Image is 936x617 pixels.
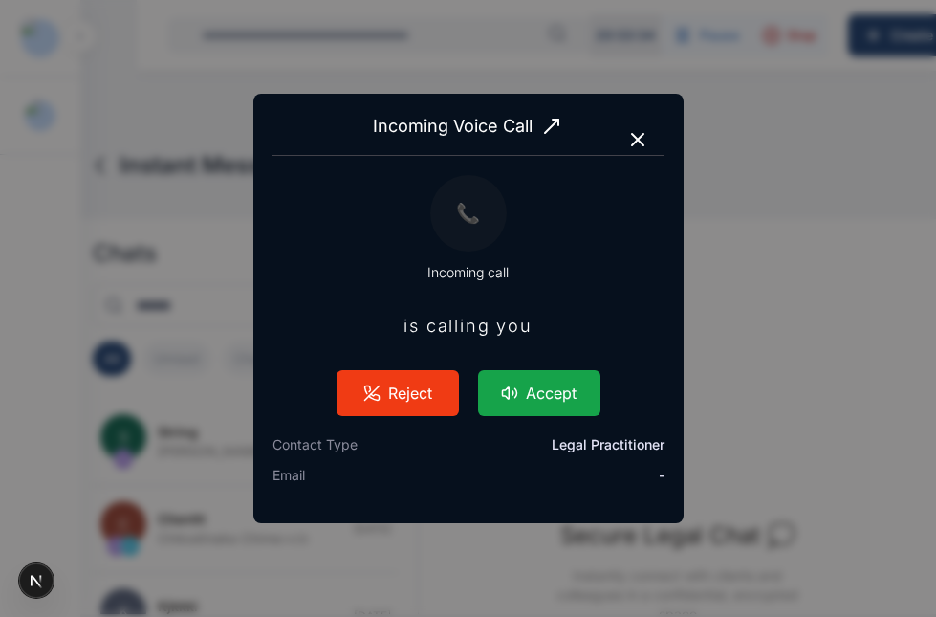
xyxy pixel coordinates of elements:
[478,370,600,416] button: Accept
[272,435,358,454] span: Contact Type
[427,263,509,282] span: Incoming call
[552,435,664,454] span: Legal Practitioner
[272,301,664,351] span: is calling you
[430,175,507,252] div: 📞
[272,113,664,140] span: Incoming Voice Call
[272,466,305,485] span: Email
[337,370,459,416] button: Reject
[659,466,664,485] span: -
